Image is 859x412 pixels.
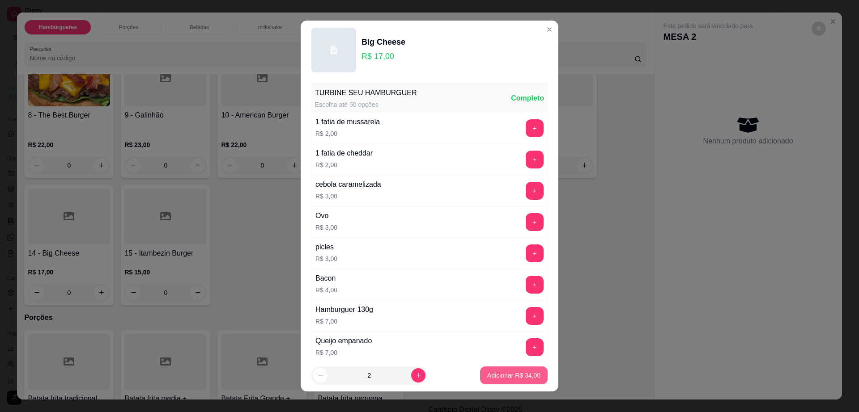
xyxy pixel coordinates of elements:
div: Ovo [315,210,337,221]
p: R$ 7,00 [315,317,373,326]
button: increase-product-quantity [411,368,425,383]
div: 1 fatia de cheddar [315,148,373,159]
button: Adicionar R$ 34,00 [480,366,548,384]
div: TURBINE SEU HAMBURGUER [315,88,417,98]
p: R$ 2,00 [315,160,373,169]
p: R$ 4,00 [315,286,337,294]
button: add [526,276,544,294]
p: Adicionar R$ 34,00 [487,371,540,380]
button: decrease-product-quantity [313,368,327,383]
button: add [526,119,544,137]
div: 1 fatia de mussarela [315,117,380,127]
p: R$ 3,00 [315,254,337,263]
div: Queijo empanado [315,336,372,346]
button: add [526,307,544,325]
button: add [526,244,544,262]
div: Hamburguer 130g [315,304,373,315]
p: R$ 7,00 [315,348,372,357]
button: add [526,213,544,231]
div: Big Cheese [361,36,405,48]
div: Completo [511,93,544,104]
button: add [526,338,544,356]
button: Close [542,22,557,37]
button: add [526,182,544,200]
p: R$ 3,00 [315,192,381,201]
button: add [526,151,544,168]
div: cebola caramelizada [315,179,381,190]
p: R$ 3,00 [315,223,337,232]
p: R$ 17,00 [361,50,405,63]
p: R$ 2,00 [315,129,380,138]
div: picles [315,242,337,252]
div: Escolha até 50 opções [315,100,417,109]
div: Bacon [315,273,337,284]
